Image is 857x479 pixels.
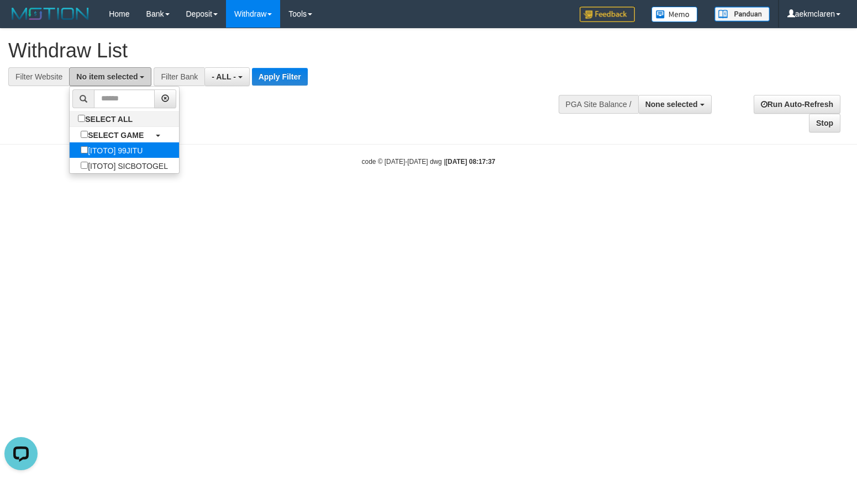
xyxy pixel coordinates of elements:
span: No item selected [76,72,138,81]
label: [ITOTO] SICBOTOGEL [70,158,179,173]
h1: Withdraw List [8,40,560,62]
button: No item selected [69,67,151,86]
div: PGA Site Balance / [559,95,638,114]
button: Apply Filter [252,68,308,86]
span: None selected [645,100,698,109]
a: SELECT GAME [70,127,179,142]
strong: [DATE] 08:17:37 [445,158,495,166]
div: Filter Bank [154,67,204,86]
a: Run Auto-Refresh [754,95,840,114]
img: panduan.png [714,7,770,22]
small: code © [DATE]-[DATE] dwg | [362,158,496,166]
input: SELECT ALL [78,115,85,122]
b: SELECT GAME [88,131,144,140]
button: Open LiveChat chat widget [4,4,38,38]
div: Filter Website [8,67,69,86]
img: Button%20Memo.svg [651,7,698,22]
span: - ALL - [212,72,236,81]
input: [ITOTO] 99JITU [81,146,88,153]
button: None selected [638,95,712,114]
label: SELECT ALL [70,111,144,126]
label: [ITOTO] 99JITU [70,142,154,158]
button: - ALL - [204,67,249,86]
input: [ITOTO] SICBOTOGEL [81,162,88,169]
a: Stop [809,114,840,132]
img: MOTION_logo.png [8,6,92,22]
img: Feedback.jpg [580,7,635,22]
input: SELECT GAME [81,131,88,138]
